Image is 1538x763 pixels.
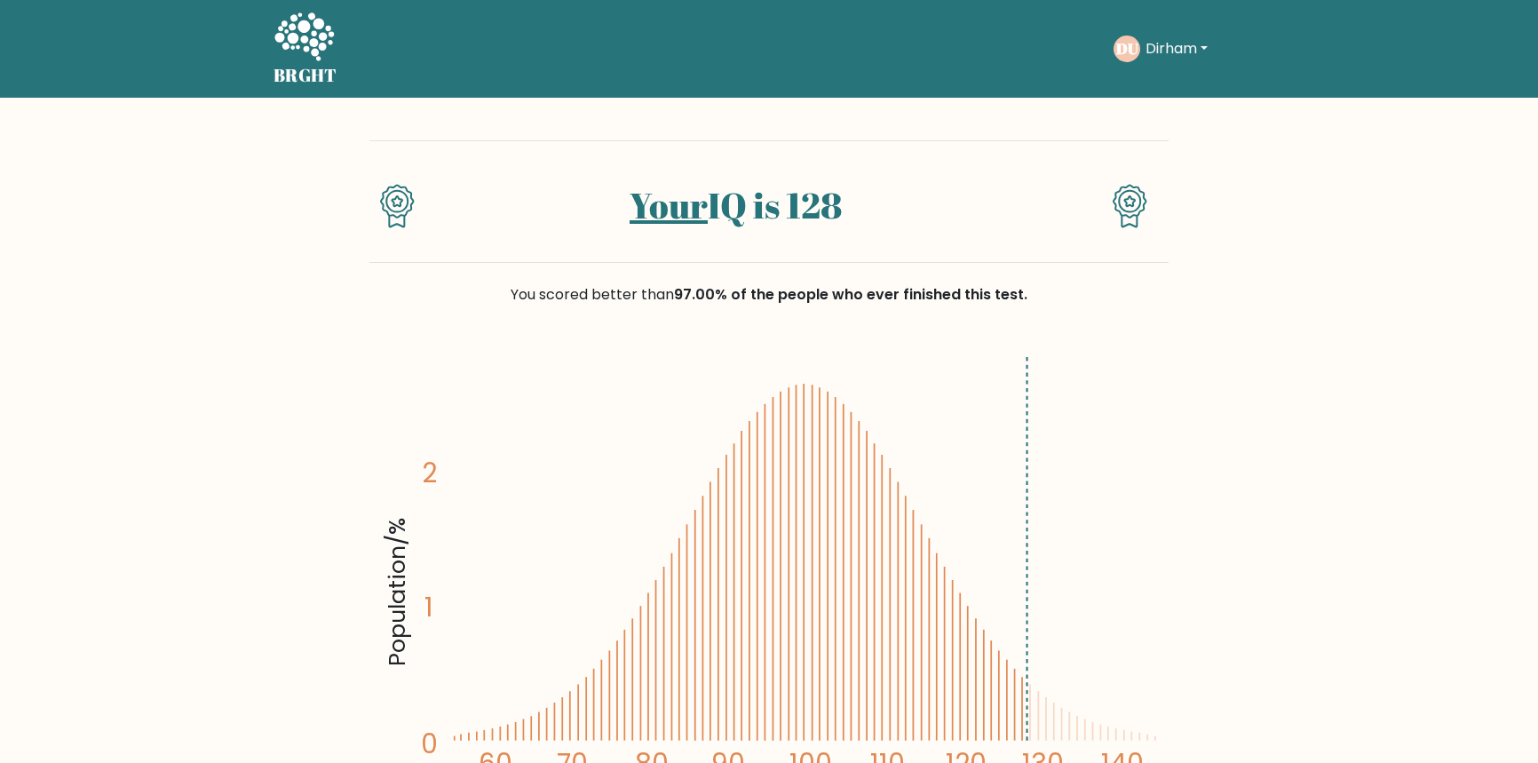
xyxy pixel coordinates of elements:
[424,590,433,626] tspan: 1
[447,184,1025,227] h1: IQ is 128
[674,284,1027,305] span: 97.00% of the people who ever finished this test.
[1140,37,1213,60] button: Dirham
[630,181,708,229] a: Your
[274,65,337,86] h5: BRGHT
[274,7,337,91] a: BRGHT
[422,455,437,491] tspan: 2
[381,519,413,667] tspan: Population/%
[421,727,438,763] tspan: 0
[369,284,1169,306] div: You scored better than
[1116,38,1138,59] text: DU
